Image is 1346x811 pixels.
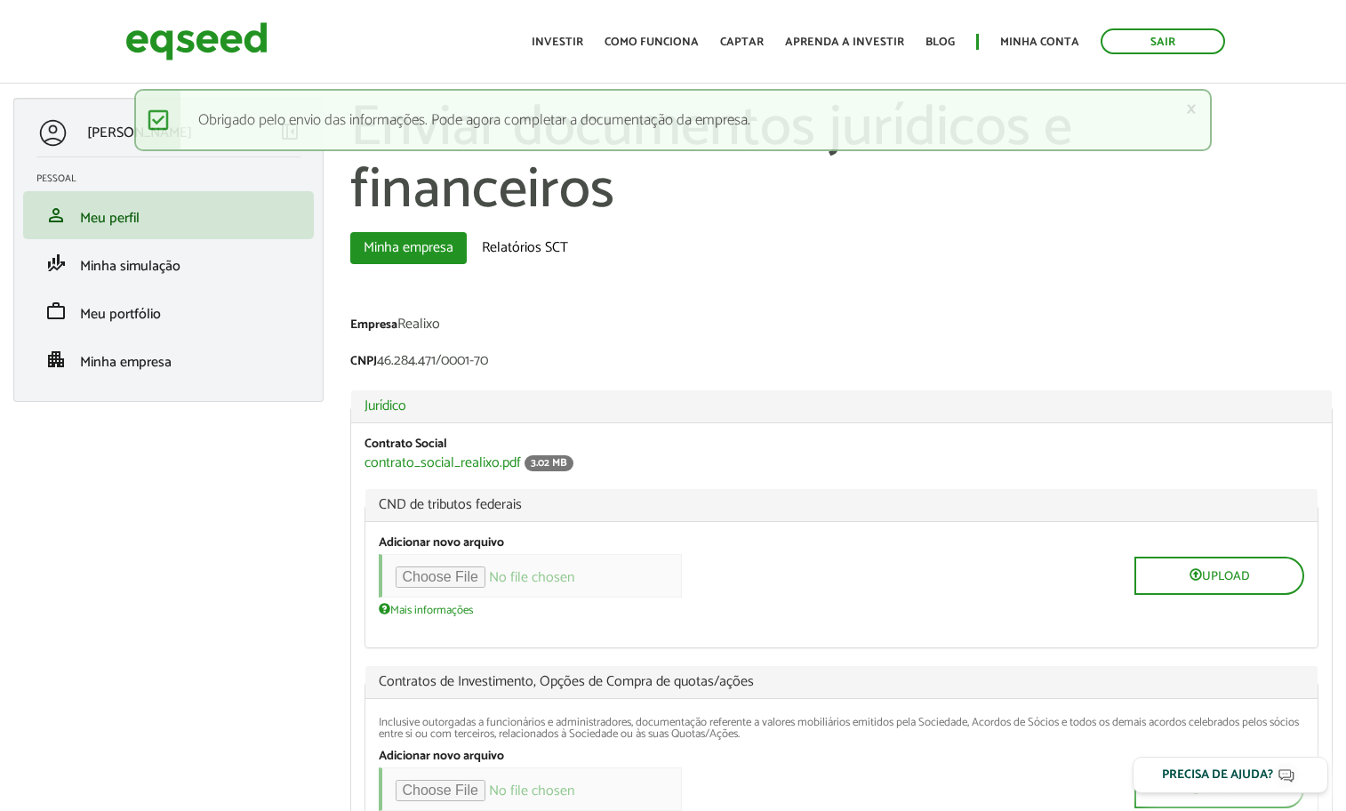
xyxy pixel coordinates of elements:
span: Meu portfólio [80,302,161,326]
a: workMeu portfólio [36,301,300,322]
span: CND de tributos federais [379,498,1305,512]
a: × [1186,100,1197,118]
span: Minha simulação [80,254,180,278]
a: Aprenda a investir [785,36,904,48]
span: Meu perfil [80,206,140,230]
span: Contratos de Investimento, Opções de Compra de quotas/ações [379,675,1305,689]
div: Obrigado pelo envio das informações. Pode agora completar a documentação da empresa. [134,89,1211,151]
a: Jurídico [365,399,1319,414]
p: [PERSON_NAME] [87,124,192,141]
a: finance_modeMinha simulação [36,253,300,274]
a: Blog [925,36,955,48]
label: Empresa [350,319,397,332]
img: EqSeed [125,18,268,65]
label: CNPJ [350,356,377,368]
h2: Pessoal [36,173,314,184]
label: Adicionar novo arquivo [379,751,504,763]
li: Minha simulação [23,239,314,287]
span: person [45,205,67,226]
span: finance_mode [45,253,67,274]
li: Meu perfil [23,191,314,239]
a: Relatórios SCT [469,232,581,264]
h1: Enviar documentos jurídicos e financeiros [350,98,1334,223]
a: personMeu perfil [36,205,300,226]
a: Sair [1101,28,1225,54]
div: Realixo [350,317,1334,336]
a: Investir [532,36,583,48]
span: work [45,301,67,322]
a: Captar [720,36,764,48]
a: apartmentMinha empresa [36,349,300,370]
a: Mais informações [379,602,473,616]
button: Upload [1134,557,1304,595]
a: Minha empresa [350,232,467,264]
span: apartment [45,349,67,370]
a: Como funciona [605,36,699,48]
label: Contrato Social [365,438,447,451]
span: Minha empresa [80,350,172,374]
li: Meu portfólio [23,287,314,335]
li: Minha empresa [23,335,314,383]
a: contrato_social_realixo.pdf [365,456,521,470]
label: Adicionar novo arquivo [379,537,504,550]
span: 3.02 MB [525,455,573,471]
div: Inclusive outorgadas a funcionários e administradores, documentação referente a valores mobiliári... [379,717,1305,740]
div: 46.284.471/0001-70 [350,354,1334,373]
a: Minha conta [1000,36,1079,48]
